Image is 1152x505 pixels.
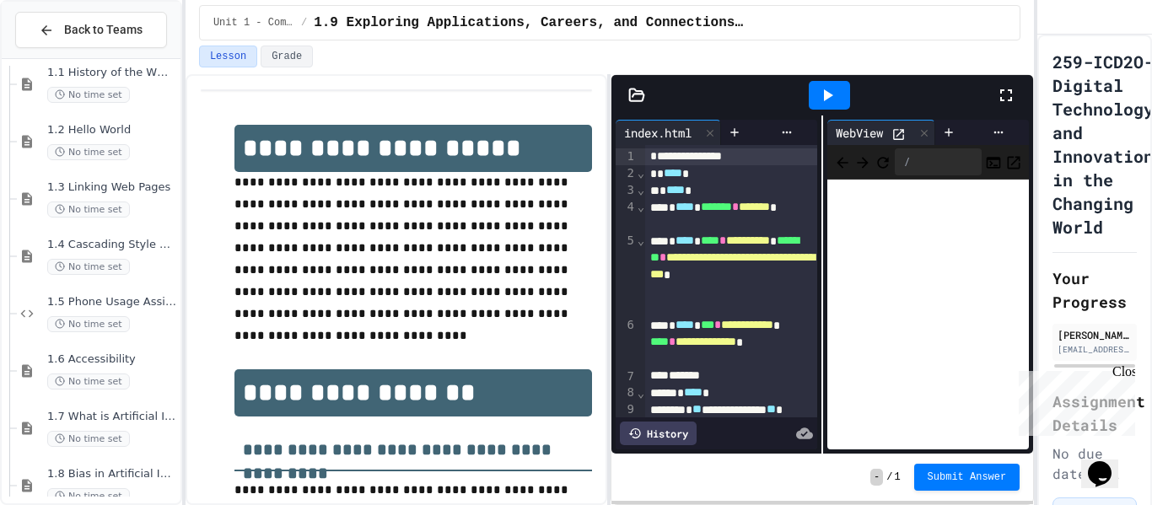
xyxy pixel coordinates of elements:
span: 1.6 Accessibility [47,352,177,367]
span: 1.8 Bias in Artificial Intelligence [47,467,177,481]
div: WebView [827,120,935,145]
div: 8 [616,384,637,401]
div: 5 [616,233,637,317]
h2: Assignment Details [1052,389,1137,437]
span: - [870,469,883,486]
span: Fold line [637,183,645,196]
span: No time set [47,373,130,389]
span: No time set [47,431,130,447]
span: 1 [894,470,900,484]
div: History [620,422,697,445]
button: Lesson [199,46,257,67]
span: Back [834,151,851,172]
span: No time set [47,316,130,332]
button: Refresh [875,152,891,172]
iframe: chat widget [1012,364,1135,436]
span: No time set [47,488,130,504]
div: index.html [616,120,721,145]
span: Fold line [637,200,645,213]
span: Forward [854,151,871,172]
span: No time set [47,87,130,103]
iframe: Web Preview [827,180,1029,450]
span: 1.9 Exploring Applications, Careers, and Connections in the Digital World [314,13,746,33]
div: [EMAIL_ADDRESS][DOMAIN_NAME] [1058,343,1132,356]
div: 6 [616,317,637,368]
span: Unit 1 - Computational Thinking and Making Connections [213,16,294,30]
span: 1.7 What is Artificial Intelligence (AI) [47,410,177,424]
div: No due date set [1052,443,1137,484]
button: Grade [261,46,313,67]
div: 3 [616,182,637,199]
span: 1.3 Linking Web Pages [47,180,177,195]
div: [PERSON_NAME] [1058,327,1132,342]
div: 9 [616,401,637,435]
div: Chat with us now!Close [7,7,116,107]
span: / [886,470,892,484]
button: Console [985,152,1002,172]
div: 1 [616,148,637,165]
div: WebView [827,124,891,142]
button: Submit Answer [914,464,1020,491]
span: 1.2 Hello World [47,123,177,137]
div: / [895,148,982,175]
span: 1.5 Phone Usage Assignment [47,295,177,309]
iframe: chat widget [1081,438,1135,488]
div: 4 [616,199,637,233]
span: No time set [47,144,130,160]
span: No time set [47,201,130,218]
span: No time set [47,259,130,275]
div: index.html [616,124,700,142]
span: 1.4 Cascading Style Sheets [47,238,177,252]
button: Open in new tab [1005,152,1022,172]
div: 2 [616,165,637,182]
span: Fold line [637,166,645,180]
button: Back to Teams [15,12,167,48]
span: Back to Teams [64,21,143,39]
span: 1.1 History of the WWW [47,66,177,80]
h2: Your Progress [1052,266,1137,314]
div: 7 [616,368,637,385]
span: / [301,16,307,30]
span: Submit Answer [928,470,1007,484]
span: Fold line [637,386,645,400]
span: Fold line [637,234,645,247]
